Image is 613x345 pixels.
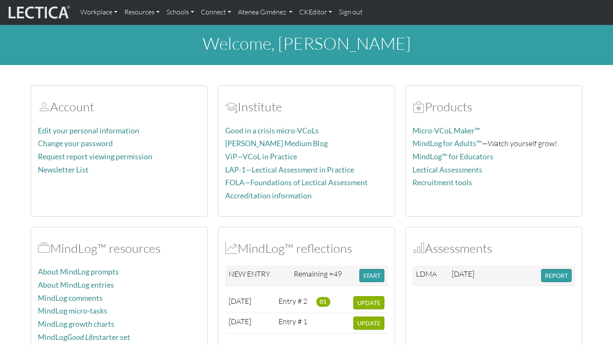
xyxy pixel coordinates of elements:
td: Entry # 1 [275,313,313,334]
a: Workplace [77,3,121,21]
a: About MindLog prompts [38,267,119,276]
a: Micro-VCoL Maker™ [412,126,480,135]
a: Lectical Assessments [412,165,482,174]
a: Edit your personal information [38,126,139,135]
span: MindLog [225,240,238,256]
a: Newsletter List [38,165,89,174]
a: Schools [163,3,198,21]
span: UPDATE [357,299,381,306]
td: LDMA [412,266,448,286]
a: Recruitment tools [412,178,472,187]
a: LAP-1—Lectical Assessment in Practice [225,165,354,174]
a: MindLogGood Lifestarter set [38,333,130,342]
button: UPDATE [353,317,384,330]
h2: Products [412,99,575,114]
a: About MindLog entries [38,280,114,289]
span: [DATE] [229,296,251,305]
h2: MindLog™ reflections [225,241,388,256]
button: UPDATE [353,296,384,309]
a: Good in a crisis micro-VCoLs [225,126,319,135]
h2: MindLog™ resources [38,241,201,256]
a: MindLog micro-tasks [38,306,107,315]
td: Remaining = [290,266,356,286]
span: MindLog™ resources [38,240,50,256]
a: ViP—VCoL in Practice [225,152,297,161]
a: Resources [121,3,163,21]
button: REPORT [541,269,572,282]
a: MindLog growth charts [38,320,115,328]
a: Sign out [335,3,366,21]
span: Account [38,99,50,114]
p: —Watch yourself grow! [412,137,575,150]
span: Assessments [412,240,425,256]
td: NEW ENTRY [225,266,290,286]
i: Good Life [67,333,96,342]
span: Account [225,99,238,114]
td: Entry # 2 [275,293,313,313]
a: Accreditation information [225,191,312,200]
a: Atenea Giménez [235,3,296,21]
a: [PERSON_NAME] Medium Blog [225,139,328,148]
h2: Assessments [412,241,575,256]
span: [DATE] [452,269,474,278]
img: lecticalive [6,4,70,20]
a: Change your password [38,139,113,148]
a: FOLA—Foundations of Lectical Assessment [225,178,368,187]
a: MindLog comments [38,294,103,303]
a: Connect [198,3,235,21]
span: UPDATE [357,320,381,327]
a: MindLog for Adults™ [412,139,482,148]
span: 01 [316,297,330,306]
span: 49 [333,269,342,278]
h2: Institute [225,99,388,114]
a: MindLog™ for Educators [412,152,493,161]
h2: Account [38,99,201,114]
a: Request report viewing permission [38,152,152,161]
button: START [359,269,384,282]
span: [DATE] [229,317,251,326]
a: CKEditor [296,3,335,21]
span: Products [412,99,425,114]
